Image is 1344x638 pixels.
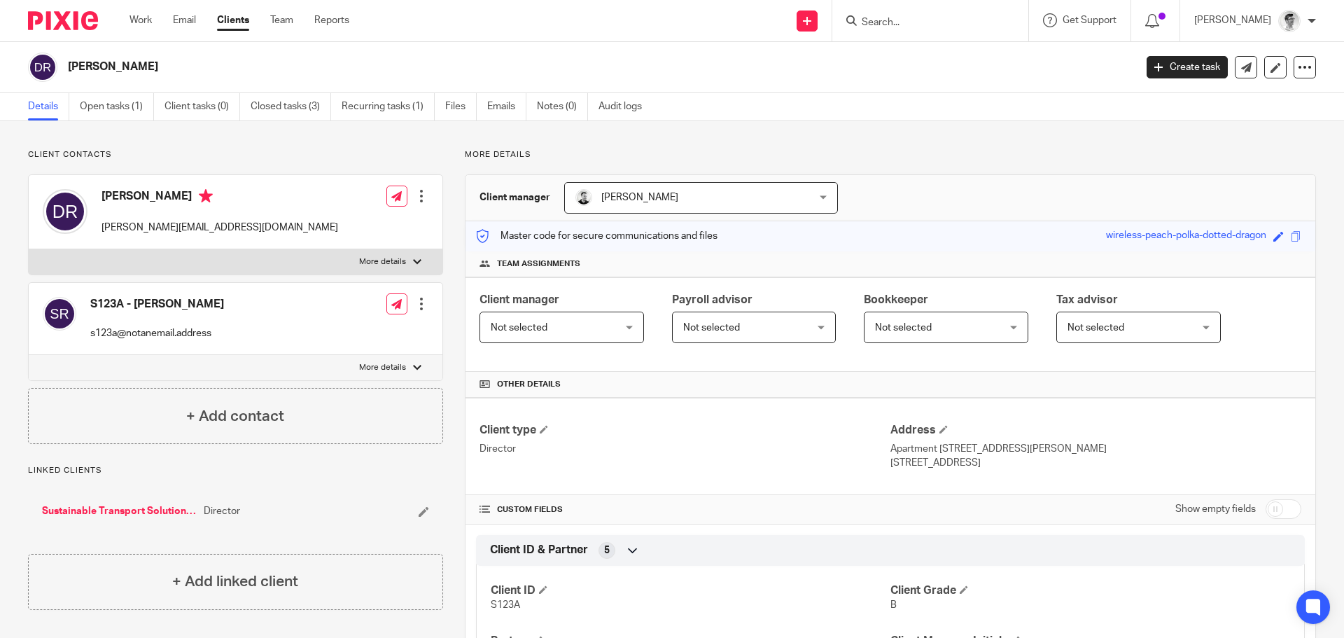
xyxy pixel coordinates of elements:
a: Files [445,93,477,120]
a: Details [28,93,69,120]
h4: S123A - [PERSON_NAME] [90,297,224,312]
p: Director [479,442,890,456]
h4: CUSTOM FIELDS [479,504,890,515]
img: Adam_2025.jpg [1278,10,1301,32]
a: Notes (0) [537,93,588,120]
h4: + Add linked client [172,571,298,592]
a: Recurring tasks (1) [342,93,435,120]
span: Bookkeeper [864,294,928,305]
span: B [890,600,897,610]
img: svg%3E [43,189,87,234]
span: Not selected [683,323,740,333]
h2: [PERSON_NAME] [68,60,914,74]
span: Payroll advisor [672,294,752,305]
h4: Address [890,423,1301,438]
p: More details [359,362,406,373]
img: Dave_2025.jpg [575,189,592,206]
p: Apartment [STREET_ADDRESS][PERSON_NAME] [890,442,1301,456]
a: Team [270,13,293,27]
a: Sustainable Transport Solutions Ltd [42,504,197,518]
a: Create task [1147,56,1228,78]
a: Reports [314,13,349,27]
span: Not selected [875,323,932,333]
span: 5 [604,543,610,557]
span: [PERSON_NAME] [601,193,678,202]
h4: [PERSON_NAME] [101,189,338,207]
p: [PERSON_NAME][EMAIL_ADDRESS][DOMAIN_NAME] [101,221,338,235]
span: Not selected [491,323,547,333]
div: wireless-peach-polka-dotted-dragon [1106,228,1266,244]
h4: Client Grade [890,583,1290,598]
span: Director [204,504,240,518]
label: Show empty fields [1175,502,1256,516]
img: Pixie [28,11,98,30]
p: Master code for secure communications and files [476,229,717,243]
span: Team assignments [497,258,580,270]
a: Emails [487,93,526,120]
span: Not selected [1067,323,1124,333]
p: [STREET_ADDRESS] [890,456,1301,470]
h3: Client manager [479,190,550,204]
input: Search [860,17,986,29]
p: s123a@notanemail.address [90,326,224,340]
a: Client tasks (0) [164,93,240,120]
span: Client manager [479,294,559,305]
a: Clients [217,13,249,27]
a: Closed tasks (3) [251,93,331,120]
i: Primary [199,189,213,203]
span: Other details [497,379,561,390]
img: svg%3E [28,53,57,82]
span: S123A [491,600,520,610]
h4: Client ID [491,583,890,598]
h4: + Add contact [186,405,284,427]
p: More details [359,256,406,268]
a: Work [129,13,152,27]
p: [PERSON_NAME] [1194,13,1271,27]
a: Open tasks (1) [80,93,154,120]
p: Client contacts [28,149,443,160]
span: Tax advisor [1056,294,1118,305]
a: Audit logs [598,93,652,120]
a: Email [173,13,196,27]
img: svg%3E [43,297,76,331]
p: More details [465,149,1316,160]
span: Client ID & Partner [490,543,588,557]
p: Linked clients [28,465,443,476]
h4: Client type [479,423,890,438]
span: Get Support [1063,15,1116,25]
